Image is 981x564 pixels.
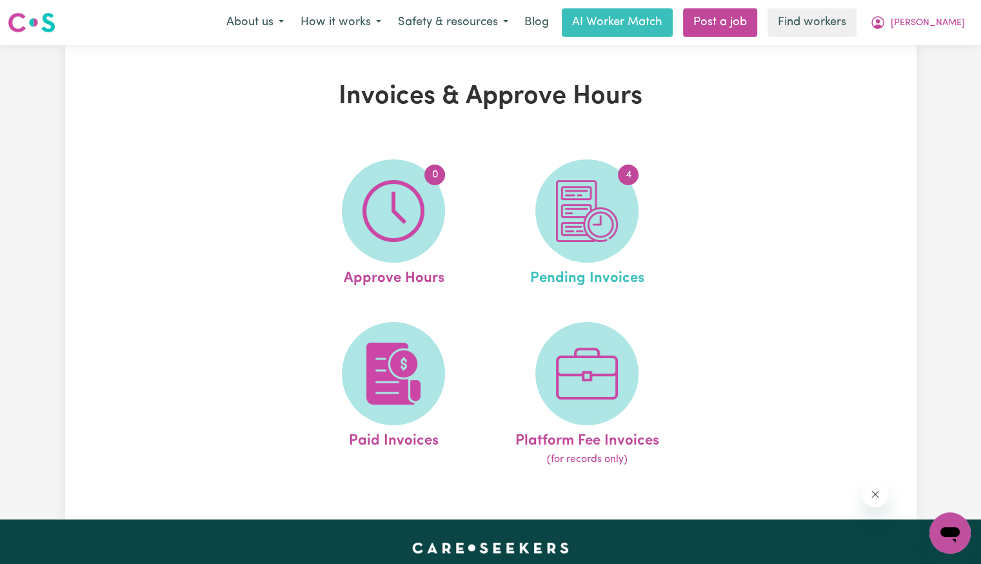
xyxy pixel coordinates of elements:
[768,8,857,37] a: Find workers
[515,425,659,452] span: Platform Fee Invoices
[891,16,965,30] span: [PERSON_NAME]
[618,165,639,185] span: 4
[301,159,486,290] a: Approve Hours
[517,8,557,37] a: Blog
[494,159,680,290] a: Pending Invoices
[8,8,55,37] a: Careseekers logo
[292,9,390,36] button: How it works
[301,322,486,468] a: Paid Invoices
[562,8,673,37] a: AI Worker Match
[929,512,971,554] iframe: Button to launch messaging window
[218,9,292,36] button: About us
[530,263,644,290] span: Pending Invoices
[8,9,78,19] span: Need any help?
[343,263,444,290] span: Approve Hours
[424,165,445,185] span: 0
[494,322,680,468] a: Platform Fee Invoices(for records only)
[8,11,55,34] img: Careseekers logo
[547,452,628,467] span: (for records only)
[862,481,888,507] iframe: Close message
[390,9,517,36] button: Safety & resources
[683,8,757,37] a: Post a job
[412,543,569,553] a: Careseekers home page
[215,81,767,112] h1: Invoices & Approve Hours
[862,9,973,36] button: My Account
[349,425,439,452] span: Paid Invoices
